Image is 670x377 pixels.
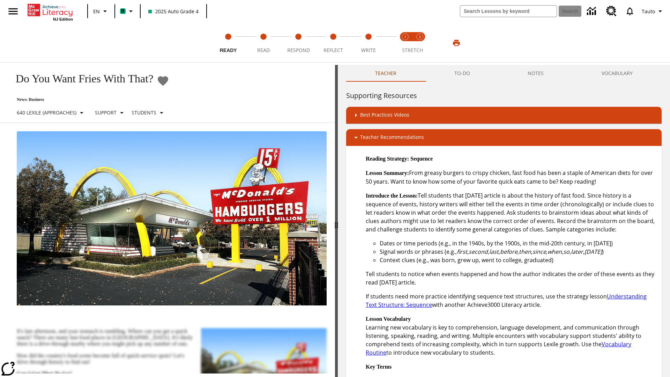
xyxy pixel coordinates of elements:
[419,35,421,39] text: 2
[287,47,310,53] span: Respond
[602,2,621,21] a: Resource Center, Will open in new tab
[90,5,112,17] button: Language: EN, Select a language
[346,65,425,82] button: Teacher
[395,24,415,62] button: Stretch Read step 1 of 2
[346,90,662,101] h6: Supporting Resources
[573,65,662,82] button: VOCABULARY
[53,17,73,21] span: NJ Edition
[410,24,430,62] button: Stretch Respond step 2 of 2
[366,191,656,234] p: Tell students that [DATE] article is about the history of fast food. Since history is a sequence ...
[92,106,129,119] button: Scaffolds, Support
[366,292,656,309] p: If students need more practice identifying sequence text structures, use the strategy lesson with...
[278,24,319,62] button: Respond step 3 of 5
[457,248,467,256] em: first
[366,364,392,370] strong: Key Terms
[366,156,409,162] strong: Reading Strategy:
[366,316,411,322] strong: Lesson Vocabulary
[366,315,656,357] p: Learning new vocabulary is key to comprehension, language development, and communication through ...
[335,65,338,377] div: Press Enter or Spacebar and then press right and left arrow keys to move the slider
[338,65,670,377] div: activity
[121,7,125,15] span: B
[499,65,573,82] button: NOTES
[243,24,283,62] button: Read step 2 of 5
[380,256,656,264] li: Context clues (e.g., was born, grew up, went to college, graduated)
[460,6,557,17] input: search field
[360,133,424,142] p: Teacher Recommendations
[313,24,353,62] button: Reflect step 4 of 5
[361,47,376,53] span: Write
[585,248,602,256] em: [DATE]
[621,2,639,20] a: Notifications
[132,109,156,116] p: Students
[500,248,518,256] em: before
[117,5,138,17] button: Boost Class color is mint green. Change class color
[220,47,237,53] span: Ready
[366,193,418,199] strong: Introduce the Lesson:
[380,239,656,247] li: Dates or time periods (e.g., in the 1940s, by the 1900s, in the mid-20th century, in [DATE])
[548,248,562,256] em: when
[348,24,389,62] button: Write step 5 of 5
[563,248,569,256] em: so
[380,247,656,256] li: Signal words or phrases (e.g., , , , , , , , , , )
[93,8,100,15] span: EN
[14,106,89,119] button: Select Lexile, 640 Lexile (Approaches)
[323,47,343,53] span: Reflect
[642,8,655,15] span: Tauto
[425,65,499,82] button: TO-DO
[366,270,656,287] p: Tell students to notice when events happened and how the author indicates the order of these even...
[571,248,583,256] em: later
[583,2,602,21] a: Data Center
[445,37,468,49] button: Print
[639,5,667,17] button: Profile/Settings
[346,107,662,124] div: Best Practices Videos
[404,35,406,39] text: 1
[366,169,656,186] p: From greasy burgers to crispy chicken, fast food has been a staple of American diets for over 50 ...
[129,106,169,119] button: Select Student
[346,65,662,82] div: Instructional Panel Tabs
[366,170,409,176] strong: Lesson Summary:
[95,109,117,116] p: Support
[346,129,662,146] div: Teacher Recommendations
[489,248,499,256] em: last
[533,248,546,256] em: since
[17,131,327,306] img: One of the first McDonald's stores, with the iconic red sign and golden arches.
[3,1,23,22] button: Open side menu
[410,156,433,162] strong: Sequence
[360,111,409,119] p: Best Practices Videos
[17,109,76,116] p: 640 Lexile (Approaches)
[257,47,270,53] span: Read
[148,8,199,15] span: 2025 Auto Grade 4
[8,97,169,102] p: News: Business
[402,47,423,53] span: STRETCH
[8,72,153,85] h1: Do You Want Fries With That?
[208,24,248,62] button: Ready step 1 of 5
[28,2,73,21] div: Home
[469,248,488,256] em: second
[157,75,169,87] button: Add to Favorites - Do You Want Fries With That?
[519,248,531,256] em: then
